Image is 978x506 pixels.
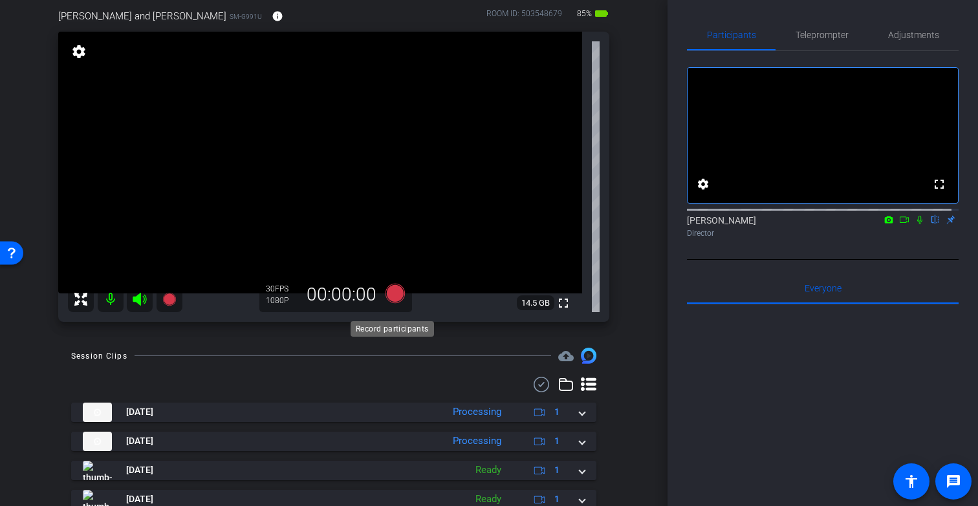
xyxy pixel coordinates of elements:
[446,434,508,448] div: Processing
[83,461,112,480] img: thumb-nail
[558,348,574,364] span: Destinations for your clips
[805,284,842,293] span: Everyone
[695,176,711,192] mat-icon: settings
[298,284,385,306] div: 00:00:00
[554,463,560,477] span: 1
[126,434,153,448] span: [DATE]
[594,6,609,21] mat-icon: battery_std
[275,284,288,293] span: FPS
[554,492,560,506] span: 1
[71,432,596,451] mat-expansion-panel-header: thumb-nail[DATE]Processing1
[71,350,127,363] div: Session Clips
[266,295,298,306] div: 1080P
[707,30,756,39] span: Participants
[554,405,560,419] span: 1
[469,463,508,478] div: Ready
[931,176,947,192] mat-icon: fullscreen
[126,405,153,419] span: [DATE]
[126,463,153,477] span: [DATE]
[230,12,262,21] span: SM-G991U
[946,474,961,489] mat-icon: message
[126,492,153,506] span: [DATE]
[687,227,959,239] div: Director
[58,9,226,23] span: [PERSON_NAME] and [PERSON_NAME]
[71,403,596,422] mat-expansion-panel-header: thumb-nail[DATE]Processing1
[687,214,959,239] div: [PERSON_NAME]
[904,474,919,489] mat-icon: accessibility
[83,403,112,422] img: thumb-nail
[928,213,943,225] mat-icon: flip
[351,321,434,337] div: Record participants
[272,10,283,22] mat-icon: info
[554,434,560,448] span: 1
[575,3,594,24] span: 85%
[517,295,554,311] span: 14.5 GB
[888,30,939,39] span: Adjustments
[70,44,88,59] mat-icon: settings
[83,432,112,451] img: thumb-nail
[486,8,562,26] div: ROOM ID: 503548679
[558,348,574,364] mat-icon: cloud_upload
[71,461,596,480] mat-expansion-panel-header: thumb-nail[DATE]Ready1
[266,284,298,294] div: 30
[556,295,571,311] mat-icon: fullscreen
[796,30,849,39] span: Teleprompter
[581,348,596,363] img: Session clips
[446,405,508,419] div: Processing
